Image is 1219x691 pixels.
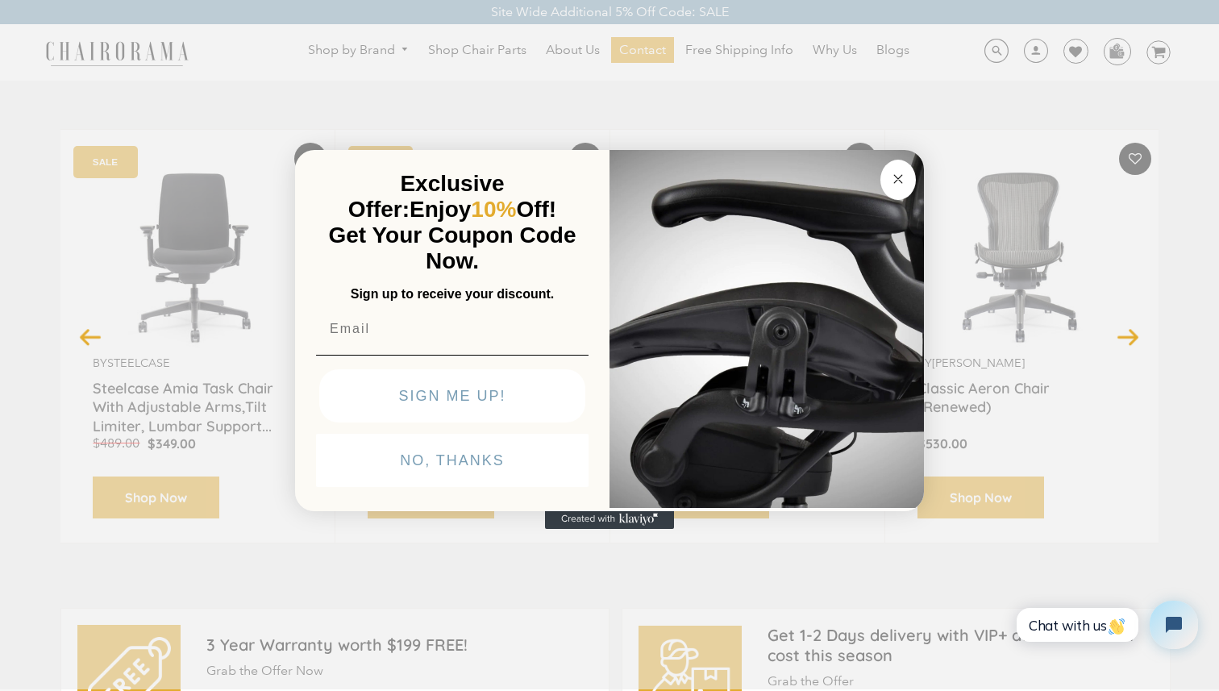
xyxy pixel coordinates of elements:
img: underline [316,355,589,356]
button: Close dialog [880,160,916,200]
a: Created with Klaviyo - opens in a new tab [545,510,674,529]
span: Exclusive Offer: [348,171,505,222]
input: Email [316,313,589,345]
span: Sign up to receive your discount. [351,287,554,301]
button: NO, THANKS [316,434,589,487]
iframe: Tidio Chat [999,587,1212,663]
img: 92d77583-a095-41f6-84e7-858462e0427a.jpeg [609,147,924,508]
button: Previous [77,323,105,351]
span: Enjoy Off! [410,197,556,222]
span: Get Your Coupon Code Now. [329,223,576,273]
span: 10% [471,197,516,222]
button: SIGN ME UP! [319,369,585,423]
button: Next [1114,323,1142,351]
